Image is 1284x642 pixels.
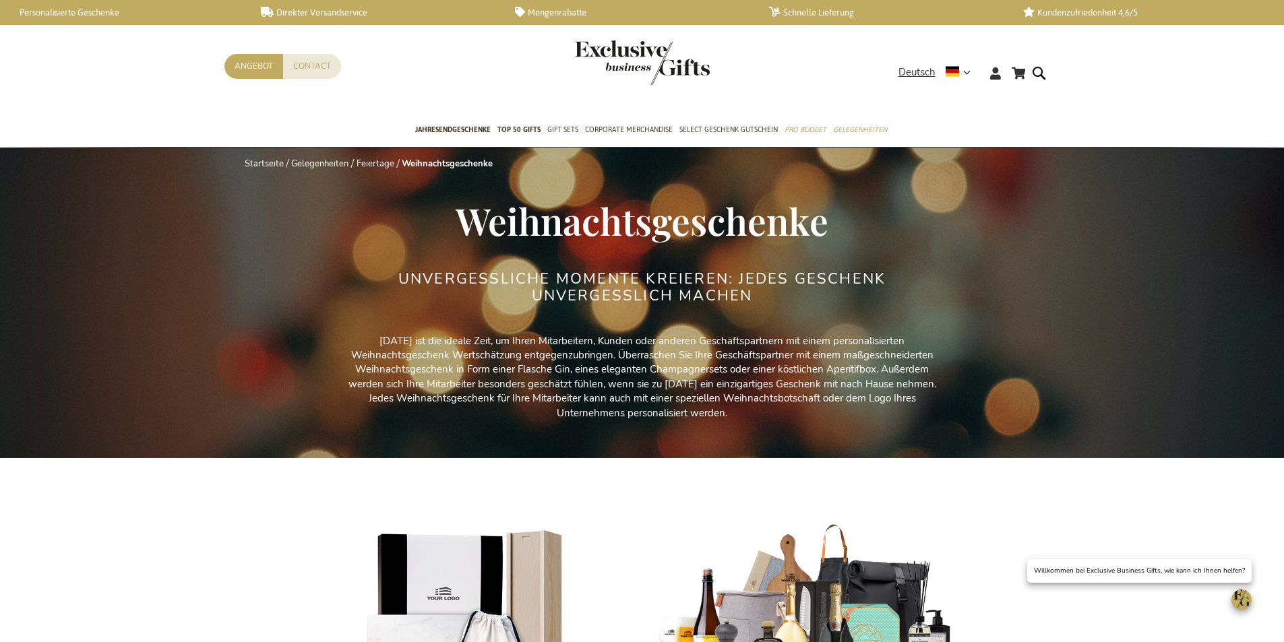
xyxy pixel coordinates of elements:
[456,195,828,245] span: Weihnachtsgeschenke
[575,40,642,85] a: store logo
[898,65,936,80] span: Deutsch
[415,114,491,148] a: Jahresendgeschenke
[390,271,895,303] h2: UNVERGESSLICHE MOMENTE KREIEREN: JEDES GESCHENK UNVERGESSLICH MACHEN
[402,158,493,170] strong: Weihnachtsgeschenke
[575,40,710,85] img: Exclusive Business gifts logo
[339,334,946,421] p: [DATE] ist die ideale Zeit, um Ihren Mitarbeitern, Kunden oder anderen Geschäftspartnern mit eine...
[497,123,541,137] span: TOP 50 Gifts
[833,114,887,148] a: Gelegenheiten
[785,114,826,148] a: Pro Budget
[585,123,673,137] span: Corporate Merchandise
[679,114,778,148] a: Select Geschenk Gutschein
[261,7,493,18] a: Direkter Versandservice
[224,54,283,79] a: Angebot
[1023,7,1256,18] a: Kundenzufriedenheit 4,6/5
[291,158,348,170] a: Gelegenheiten
[769,7,1002,18] a: Schnelle Lieferung
[785,123,826,137] span: Pro Budget
[245,158,284,170] a: Startseite
[415,123,491,137] span: Jahresendgeschenke
[283,54,341,79] a: Contact
[7,7,239,18] a: Personalisierte Geschenke
[585,114,673,148] a: Corporate Merchandise
[515,7,747,18] a: Mengenrabatte
[547,123,578,137] span: Gift Sets
[497,114,541,148] a: TOP 50 Gifts
[547,114,578,148] a: Gift Sets
[357,158,394,170] a: Feiertage
[679,123,778,137] span: Select Geschenk Gutschein
[833,123,887,137] span: Gelegenheiten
